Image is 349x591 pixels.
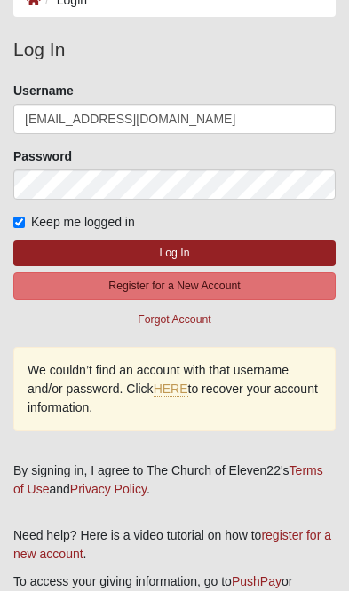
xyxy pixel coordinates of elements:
button: Forgot Account [13,306,336,334]
a: Privacy Policy [70,482,147,496]
span: Keep me logged in [31,215,135,229]
a: HERE [154,382,188,397]
p: Need help? Here is a video tutorial on how to . [13,526,336,563]
label: Password [13,147,72,165]
div: We couldn’t find an account with that username and/or password. Click to recover your account inf... [13,347,336,431]
button: Register for a New Account [13,272,336,300]
input: Keep me logged in [13,217,25,228]
label: Username [13,82,74,99]
a: PushPay [232,574,282,588]
button: Log In [13,240,336,266]
legend: Log In [13,35,336,64]
div: By signing in, I agree to The Church of Eleven22's and . [13,461,336,499]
